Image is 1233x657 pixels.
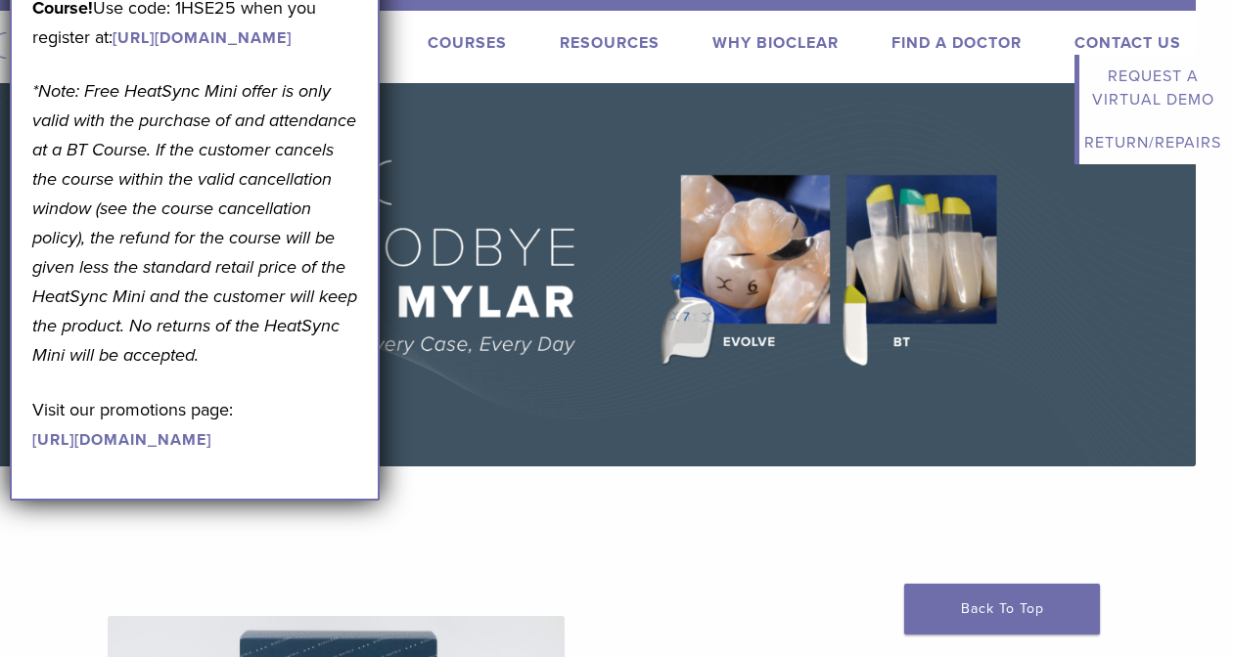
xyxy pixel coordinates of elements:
[32,395,357,454] p: Visit our promotions page:
[1079,121,1226,164] a: Return/Repairs
[904,584,1100,635] a: Back To Top
[891,33,1022,53] a: Find A Doctor
[1079,55,1226,121] a: Request a Virtual Demo
[32,430,211,450] a: [URL][DOMAIN_NAME]
[428,33,507,53] a: Courses
[712,33,839,53] a: Why Bioclear
[560,33,660,53] a: Resources
[113,28,292,48] a: [URL][DOMAIN_NAME]
[32,80,357,366] em: *Note: Free HeatSync Mini offer is only valid with the purchase of and attendance at a BT Course....
[1074,33,1181,53] a: Contact Us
